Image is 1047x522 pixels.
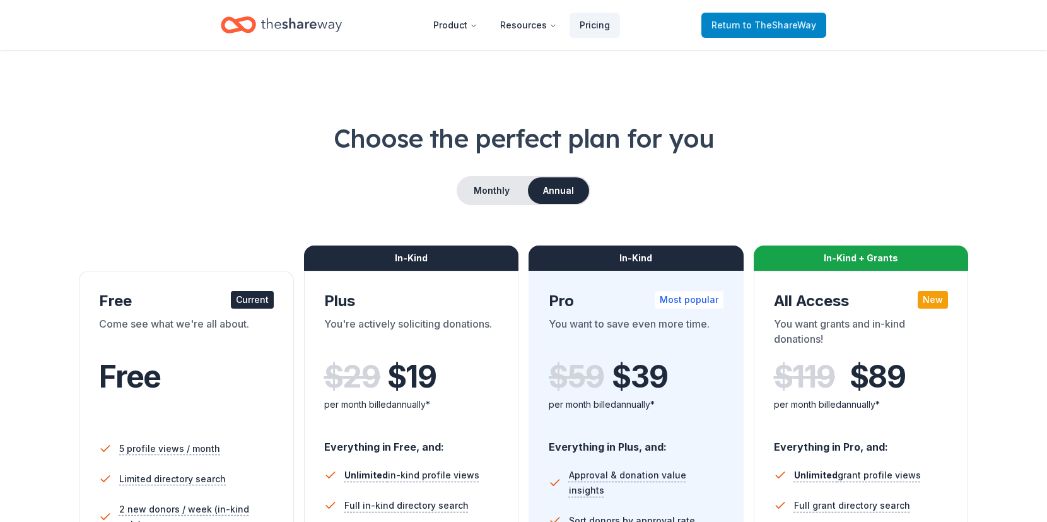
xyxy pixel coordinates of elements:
[794,498,910,513] span: Full grant directory search
[743,20,816,30] span: to TheShareWay
[655,291,723,309] div: Most popular
[794,470,921,480] span: grant profile views
[549,397,723,412] div: per month billed annually*
[549,316,723,352] div: You want to save even more time.
[423,10,620,40] nav: Main
[528,177,589,204] button: Annual
[99,316,274,352] div: Come see what we're all about.
[549,429,723,455] div: Everything in Plus, and:
[324,397,499,412] div: per month billed annually*
[99,358,161,395] span: Free
[711,18,816,33] span: Return
[50,121,997,156] h1: Choose the perfect plan for you
[99,291,274,311] div: Free
[458,177,525,204] button: Monthly
[344,470,388,480] span: Unlimited
[612,359,667,394] span: $ 39
[754,246,969,271] div: In-Kind + Grants
[850,359,906,394] span: $ 89
[490,13,567,38] button: Resources
[570,13,620,38] a: Pricing
[344,470,479,480] span: in-kind profile views
[794,470,838,480] span: Unlimited
[387,359,436,394] span: $ 19
[774,316,949,352] div: You want grants and in-kind donations!
[231,291,274,309] div: Current
[529,246,744,271] div: In-Kind
[324,291,499,311] div: Plus
[549,291,723,311] div: Pro
[119,472,226,487] span: Limited directory search
[221,10,342,40] a: Home
[304,246,519,271] div: In-Kind
[774,291,949,311] div: All Access
[918,291,948,309] div: New
[569,468,723,498] span: Approval & donation value insights
[701,13,826,38] a: Returnto TheShareWay
[423,13,488,38] button: Product
[344,498,469,513] span: Full in-kind directory search
[774,397,949,412] div: per month billed annually*
[774,429,949,455] div: Everything in Pro, and:
[324,429,499,455] div: Everything in Free, and:
[119,441,220,456] span: 5 profile views / month
[324,316,499,352] div: You're actively soliciting donations.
